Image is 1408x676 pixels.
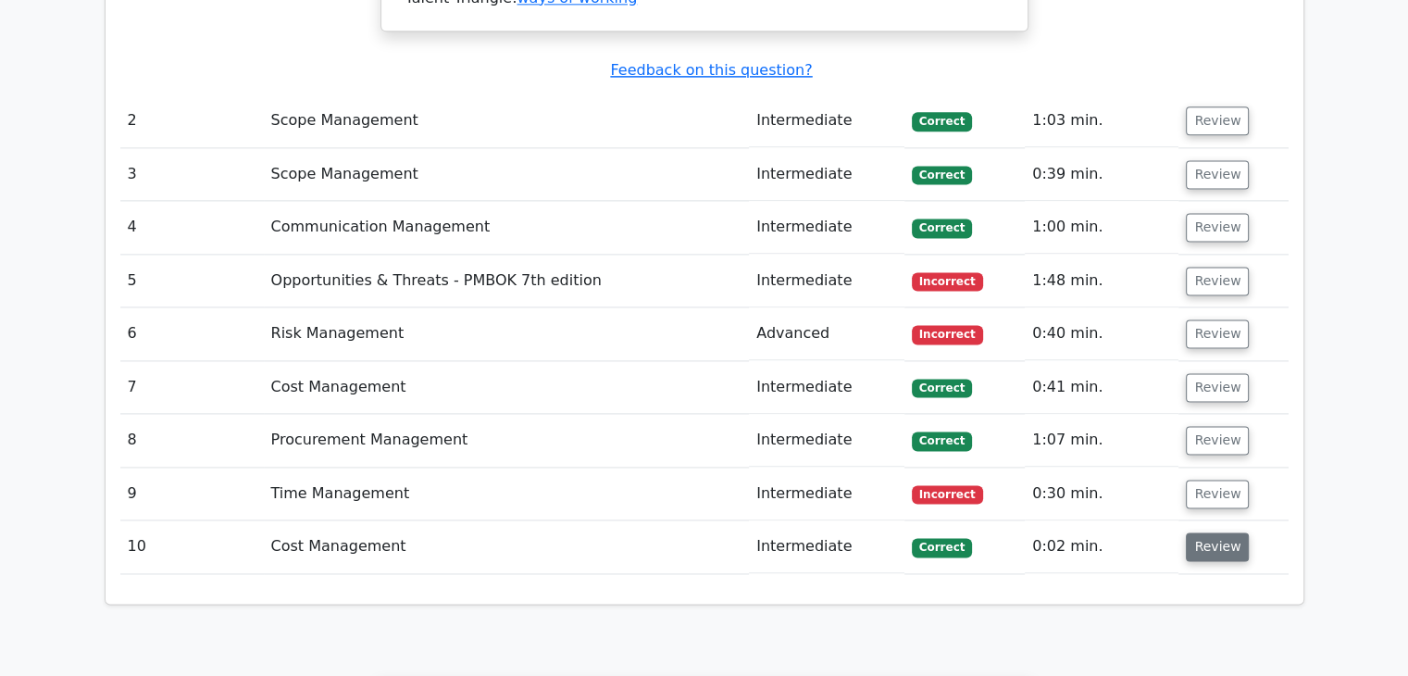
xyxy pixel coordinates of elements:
[610,61,812,79] a: Feedback on this question?
[749,414,904,467] td: Intermediate
[1025,361,1178,414] td: 0:41 min.
[912,272,983,291] span: Incorrect
[1186,319,1249,348] button: Review
[912,538,972,557] span: Correct
[912,485,983,504] span: Incorrect
[1025,148,1178,201] td: 0:39 min.
[749,255,904,307] td: Intermediate
[120,414,264,467] td: 8
[912,325,983,344] span: Incorrect
[120,255,264,307] td: 5
[1025,307,1178,360] td: 0:40 min.
[1025,94,1178,147] td: 1:03 min.
[1186,373,1249,402] button: Review
[749,468,904,520] td: Intermediate
[749,307,904,360] td: Advanced
[264,361,750,414] td: Cost Management
[1186,426,1249,455] button: Review
[120,468,264,520] td: 9
[264,307,750,360] td: Risk Management
[264,148,750,201] td: Scope Management
[912,379,972,397] span: Correct
[749,361,904,414] td: Intermediate
[1186,106,1249,135] button: Review
[1186,267,1249,295] button: Review
[120,201,264,254] td: 4
[120,148,264,201] td: 3
[1025,414,1178,467] td: 1:07 min.
[749,94,904,147] td: Intermediate
[120,520,264,573] td: 10
[264,414,750,467] td: Procurement Management
[749,201,904,254] td: Intermediate
[1186,480,1249,508] button: Review
[912,432,972,450] span: Correct
[120,361,264,414] td: 7
[264,520,750,573] td: Cost Management
[120,307,264,360] td: 6
[1186,532,1249,561] button: Review
[1186,213,1249,242] button: Review
[1025,255,1178,307] td: 1:48 min.
[264,94,750,147] td: Scope Management
[912,112,972,131] span: Correct
[749,148,904,201] td: Intermediate
[912,219,972,237] span: Correct
[1186,160,1249,189] button: Review
[264,255,750,307] td: Opportunities & Threats - PMBOK 7th edition
[1025,201,1178,254] td: 1:00 min.
[749,520,904,573] td: Intermediate
[1025,468,1178,520] td: 0:30 min.
[264,201,750,254] td: Communication Management
[912,166,972,184] span: Correct
[264,468,750,520] td: Time Management
[1025,520,1178,573] td: 0:02 min.
[120,94,264,147] td: 2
